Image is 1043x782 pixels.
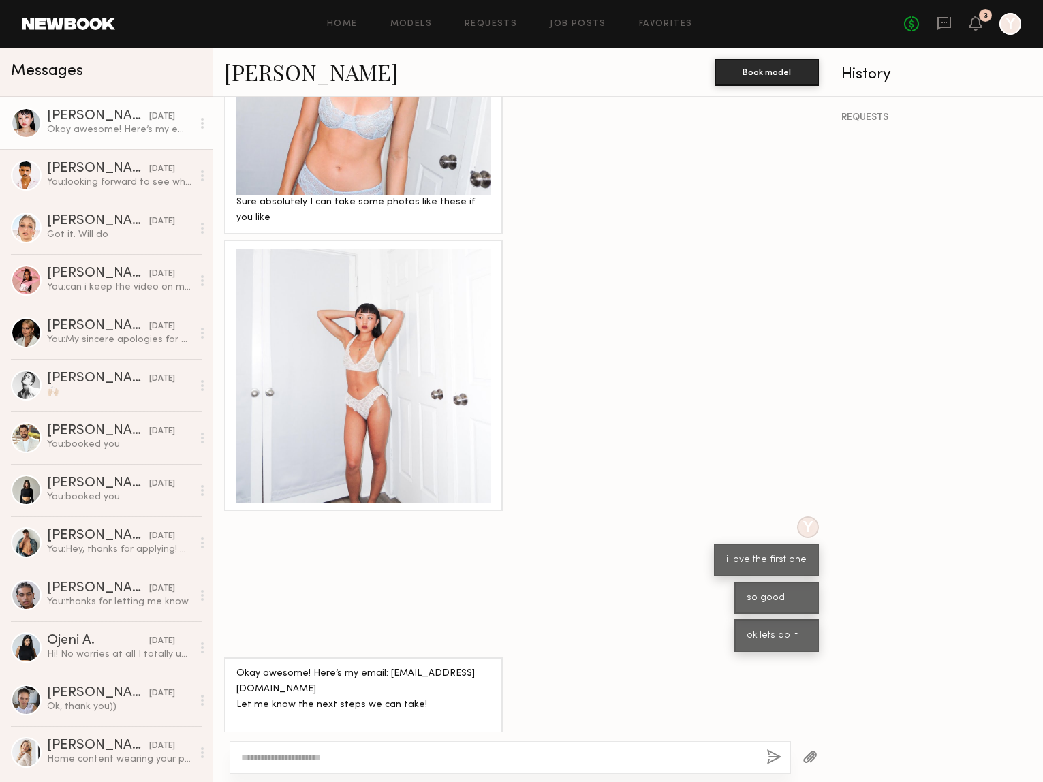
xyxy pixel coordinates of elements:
div: You: My sincere apologies for my outrageously late response! Would you still like to work together? [47,333,192,346]
div: [DATE] [149,582,175,595]
a: Job Posts [550,20,606,29]
div: [DATE] [149,530,175,543]
div: You: booked you [47,490,192,503]
div: 3 [984,12,988,20]
div: Ojeni A. [47,634,149,648]
div: [PERSON_NAME] [47,110,149,123]
div: [PERSON_NAME] [47,739,149,753]
div: Got it. Will do [47,228,192,241]
div: i love the first one [726,552,807,568]
div: [PERSON_NAME] [47,319,149,333]
div: Hi! No worries at all I totally understand :) yes I’m still open to working together! [47,648,192,661]
div: Ok, thank you)) [47,700,192,713]
div: [DATE] [149,373,175,386]
div: You: thanks for letting me know [47,595,192,608]
div: [PERSON_NAME] [47,215,149,228]
div: [DATE] [149,740,175,753]
div: You: booked you [47,438,192,451]
div: [PERSON_NAME] [47,477,149,490]
div: ok lets do it [747,628,807,644]
div: You: Hey, thanks for applying! We think you’re going to be a great fit. Just want to make sure yo... [47,543,192,556]
a: Home [327,20,358,29]
button: Book model [715,59,819,86]
div: [DATE] [149,215,175,228]
div: Okay awesome! Here’s my email: [EMAIL_ADDRESS][DOMAIN_NAME] Let me know the next steps we can tak... [236,666,491,745]
div: Home content wearing your product UGC style [47,753,192,766]
div: [PERSON_NAME] [47,687,149,700]
div: [DATE] [149,635,175,648]
div: [DATE] [149,163,175,176]
div: You: looking forward to see what you creates [47,176,192,189]
div: [PERSON_NAME] [47,267,149,281]
div: [DATE] [149,110,175,123]
a: Requests [465,20,517,29]
div: REQUESTS [841,113,1032,123]
div: [DATE] [149,320,175,333]
div: [PERSON_NAME] [47,162,149,176]
div: [DATE] [149,425,175,438]
div: [DATE] [149,268,175,281]
div: [DATE] [149,478,175,490]
div: [DATE] [149,687,175,700]
div: [PERSON_NAME] [47,529,149,543]
div: [PERSON_NAME] [47,372,149,386]
div: 🙌🏼 [47,386,192,398]
a: Book model [715,65,819,77]
a: Y [999,13,1021,35]
div: Okay awesome! Here’s my email: [EMAIL_ADDRESS][DOMAIN_NAME] Let me know the next steps we can tak... [47,123,192,136]
a: Models [390,20,432,29]
div: [PERSON_NAME] [47,582,149,595]
div: so good [747,591,807,606]
div: You: can i keep the video on my iinstagram feed though ? [47,281,192,294]
div: Sure absolutely I can take some photos like these if you like [236,195,491,226]
a: [PERSON_NAME] [224,57,398,87]
div: History [841,67,1032,82]
a: Favorites [639,20,693,29]
div: [PERSON_NAME] [47,424,149,438]
span: Messages [11,63,83,79]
